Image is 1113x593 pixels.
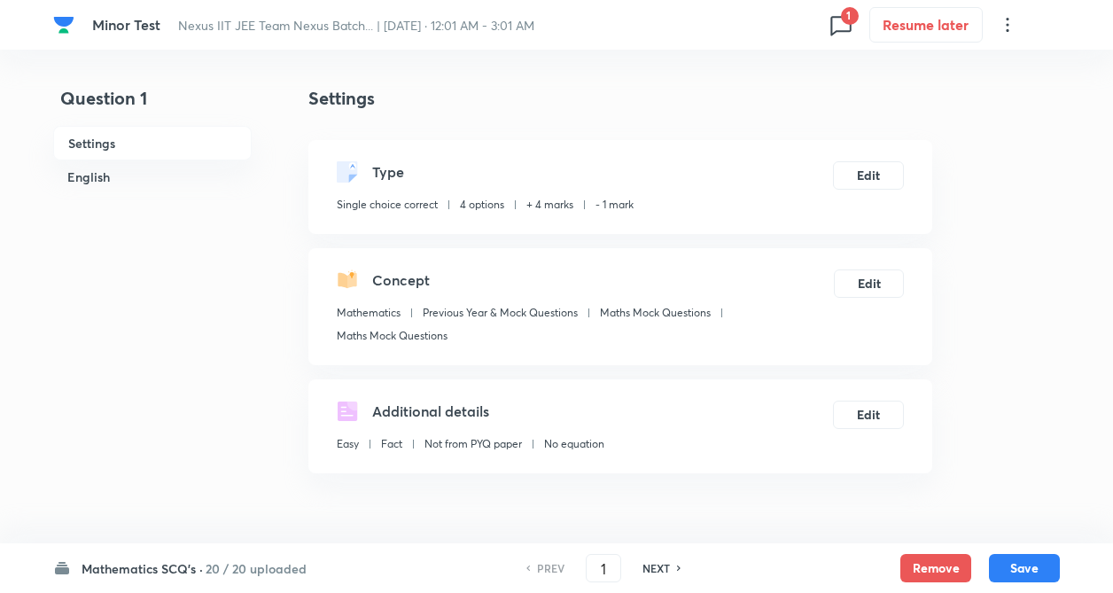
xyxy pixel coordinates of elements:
p: Not from PYQ paper [424,436,522,452]
h6: PREV [537,560,564,576]
h6: 20 / 20 uploaded [206,559,307,578]
span: Minor Test [92,15,160,34]
button: Edit [834,269,904,298]
h4: Settings [308,85,932,112]
p: Easy [337,436,359,452]
button: Resume later [869,7,983,43]
p: Maths Mock Questions [600,305,711,321]
img: Company Logo [53,14,74,35]
img: questionDetails.svg [337,401,358,422]
p: Maths Mock Questions [337,328,448,344]
p: + 4 marks [526,197,573,213]
button: Edit [833,401,904,429]
h5: Type [372,161,404,183]
p: - 1 mark [595,197,634,213]
img: questionConcept.svg [337,269,358,291]
h6: Settings [53,126,252,160]
h4: Question 1 [53,85,252,126]
p: No equation [544,436,604,452]
button: Edit [833,161,904,190]
h6: Mathematics SCQ's · [82,559,203,578]
h6: English [53,160,252,193]
img: questionType.svg [337,161,358,183]
p: 4 options [460,197,504,213]
p: Single choice correct [337,197,438,213]
h5: Additional details [372,401,489,422]
p: Previous Year & Mock Questions [423,305,578,321]
h6: NEXT [642,560,670,576]
button: Save [989,554,1060,582]
span: Nexus IIT JEE Team Nexus Batch... | [DATE] · 12:01 AM - 3:01 AM [178,17,534,34]
p: Mathematics [337,305,401,321]
p: Fact [381,436,402,452]
span: 1 [841,7,859,25]
h5: Concept [372,269,430,291]
a: Company Logo [53,14,78,35]
button: Remove [900,554,971,582]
